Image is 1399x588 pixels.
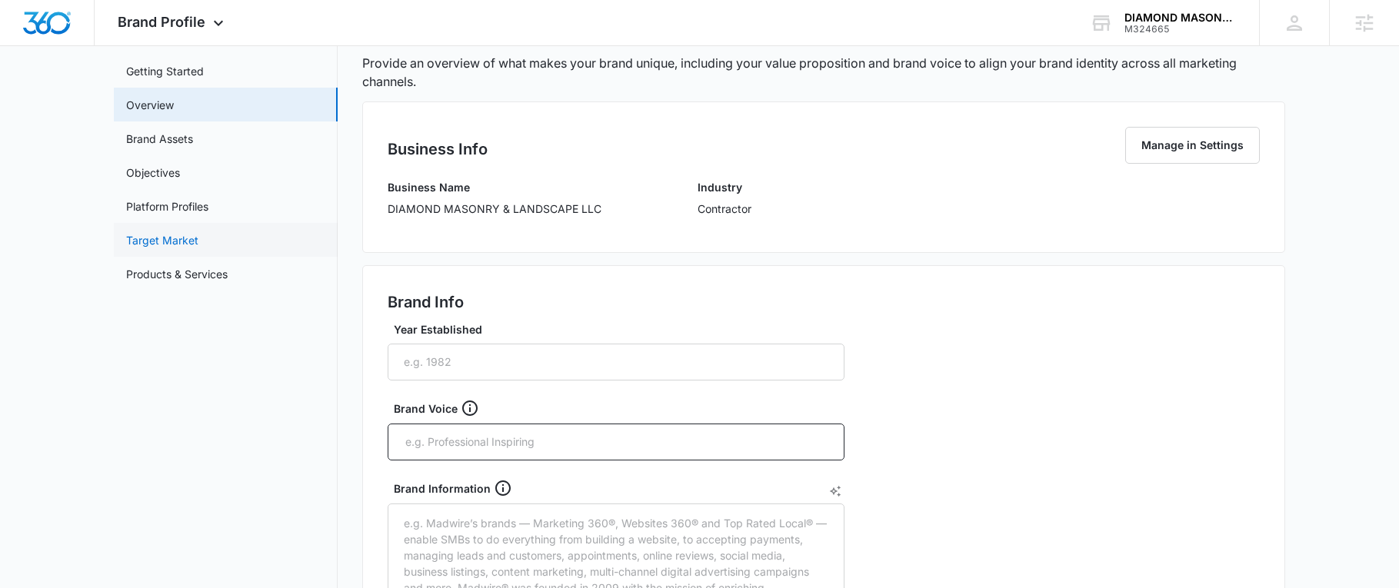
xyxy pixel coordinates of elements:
h2: Brand Info [388,291,464,314]
a: Platform Profiles [126,198,208,214]
a: Getting Started [126,63,204,79]
input: e.g. Professional Inspiring [404,430,831,453]
button: Manage in Settings [1125,127,1260,164]
h2: Business Info [388,138,488,161]
p: DIAMOND MASONRY & LANDSCAPE LLC [388,201,601,217]
div: Brand Information [394,479,851,497]
input: e.g. 1982 [388,344,844,380]
p: Contractor [698,201,751,217]
div: Brand Voice [394,399,851,417]
p: Provide an overview of what makes your brand unique, including your value proposition and brand v... [362,54,1285,91]
h3: Business Name [388,179,601,195]
a: Brand Assets [126,131,193,147]
a: Target Market [126,232,198,248]
button: AI Text Generator [829,485,841,497]
div: account name [1124,12,1237,24]
span: Brand Profile [118,14,205,30]
div: account id [1124,24,1237,35]
a: Objectives [126,164,180,181]
a: Overview [126,97,174,113]
label: Year Established [394,321,851,337]
a: Products & Services [126,266,228,282]
h3: Industry [698,179,751,195]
